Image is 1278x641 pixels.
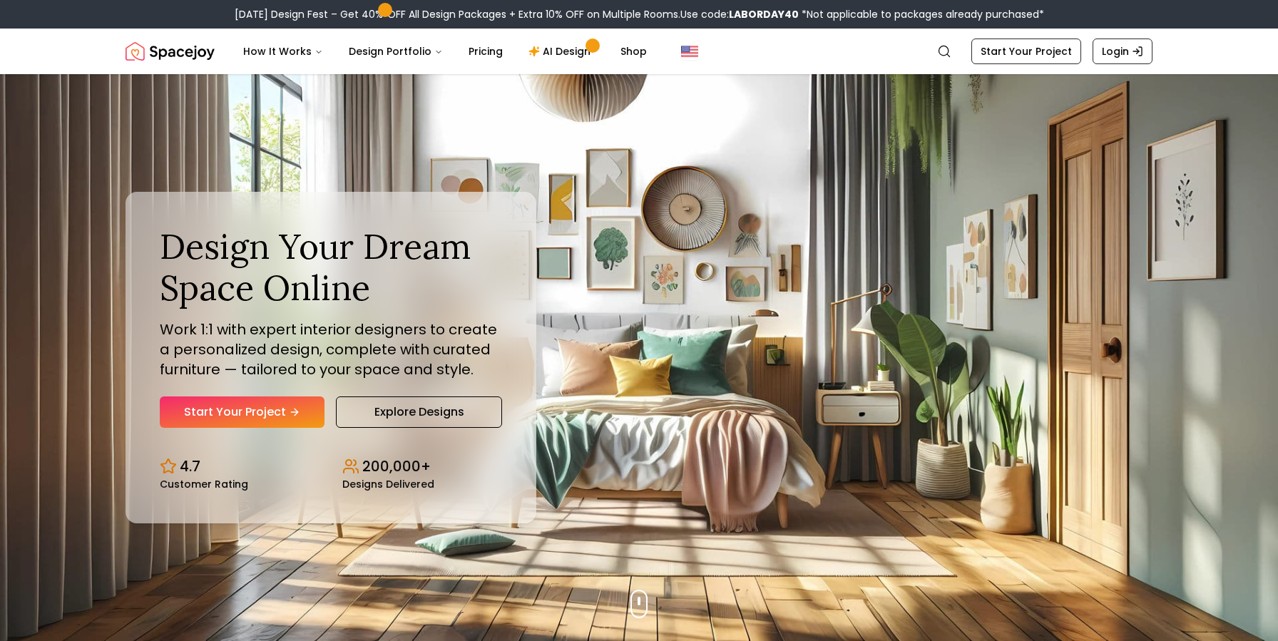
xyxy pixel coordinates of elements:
b: LABORDAY40 [729,7,799,21]
a: Start Your Project [971,39,1081,64]
div: [DATE] Design Fest – Get 40% OFF All Design Packages + Extra 10% OFF on Multiple Rooms. [235,7,1044,21]
small: Customer Rating [160,479,248,489]
p: 4.7 [180,456,200,476]
a: Start Your Project [160,396,324,428]
nav: Global [126,29,1152,74]
a: AI Design [517,37,606,66]
div: Design stats [160,445,502,489]
img: United States [681,43,698,60]
a: Pricing [457,37,514,66]
span: Use code: [680,7,799,21]
nav: Main [232,37,658,66]
button: How It Works [232,37,334,66]
p: Work 1:1 with expert interior designers to create a personalized design, complete with curated fu... [160,319,502,379]
h1: Design Your Dream Space Online [160,226,502,308]
a: Shop [609,37,658,66]
p: 200,000+ [362,456,431,476]
a: Login [1093,39,1152,64]
small: Designs Delivered [342,479,434,489]
button: Design Portfolio [337,37,454,66]
span: *Not applicable to packages already purchased* [799,7,1044,21]
a: Spacejoy [126,37,215,66]
img: Spacejoy Logo [126,37,215,66]
a: Explore Designs [336,396,502,428]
